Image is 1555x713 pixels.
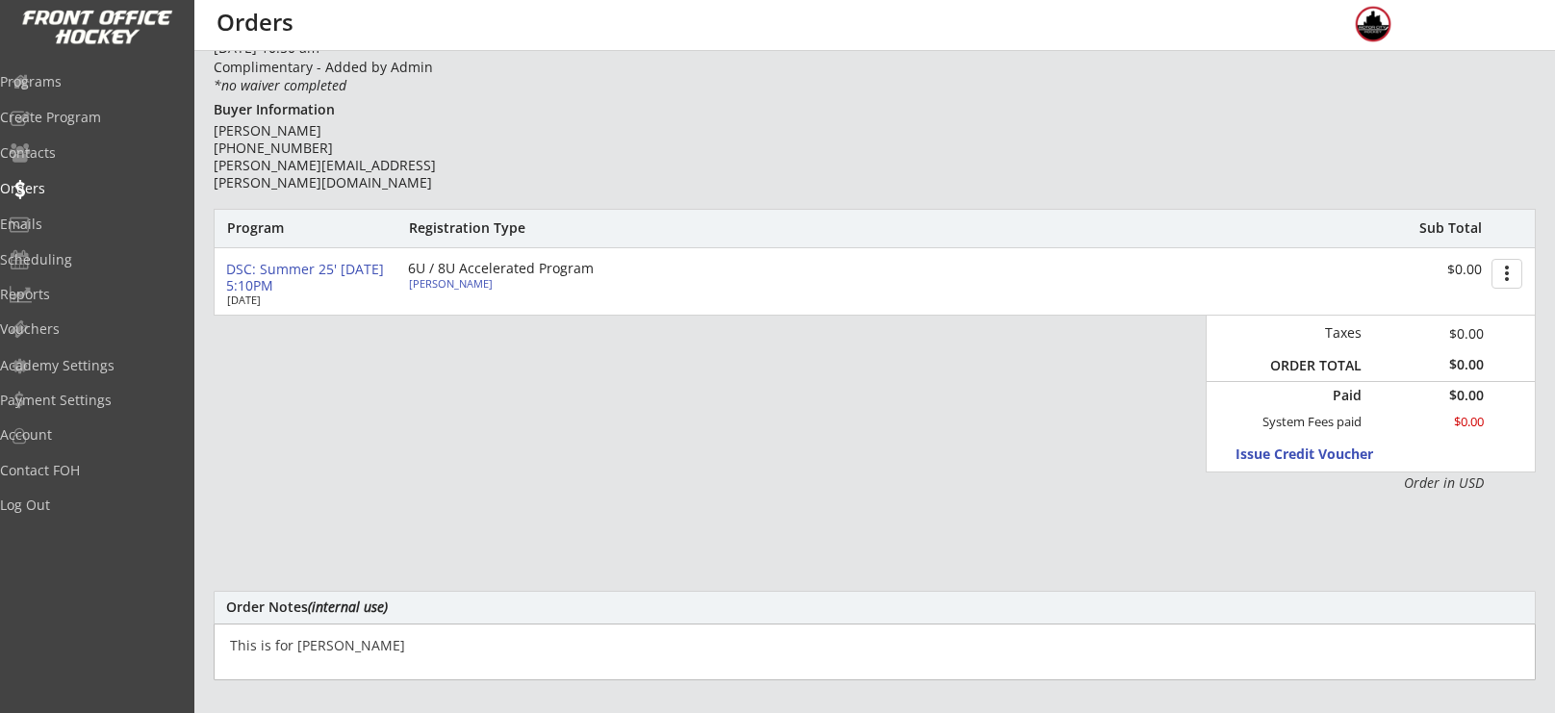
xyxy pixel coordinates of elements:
[308,598,388,616] em: (internal use)
[214,76,346,94] em: *no waiver completed
[1236,441,1414,467] button: Issue Credit Voucher
[214,101,344,118] div: Buyer Information
[1262,357,1362,374] div: ORDER TOTAL
[1363,262,1482,278] div: $0.00
[1491,259,1522,289] button: more_vert
[214,38,492,95] div: [DATE] 10:50 am Complimentary - Added by Admin
[214,122,492,192] div: [PERSON_NAME] [PHONE_NUMBER] [PERSON_NAME][EMAIL_ADDRESS][PERSON_NAME][DOMAIN_NAME]
[1375,323,1485,344] div: $0.00
[409,219,629,237] div: Registration Type
[227,294,381,305] div: [DATE]
[227,219,331,237] div: Program
[1398,219,1482,237] div: Sub Total
[409,278,624,289] div: [PERSON_NAME]
[1375,356,1485,373] div: $0.00
[408,262,629,275] div: 6U / 8U Accelerated Program
[1262,473,1484,493] div: Order in USD
[1273,387,1362,404] div: Paid
[1375,414,1485,430] div: $0.00
[1375,389,1485,402] div: $0.00
[1262,324,1362,342] div: Taxes
[226,599,1523,614] div: Order Notes
[1245,414,1362,430] div: System Fees paid
[226,262,393,294] div: DSC: Summer 25' [DATE] 5:10PM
